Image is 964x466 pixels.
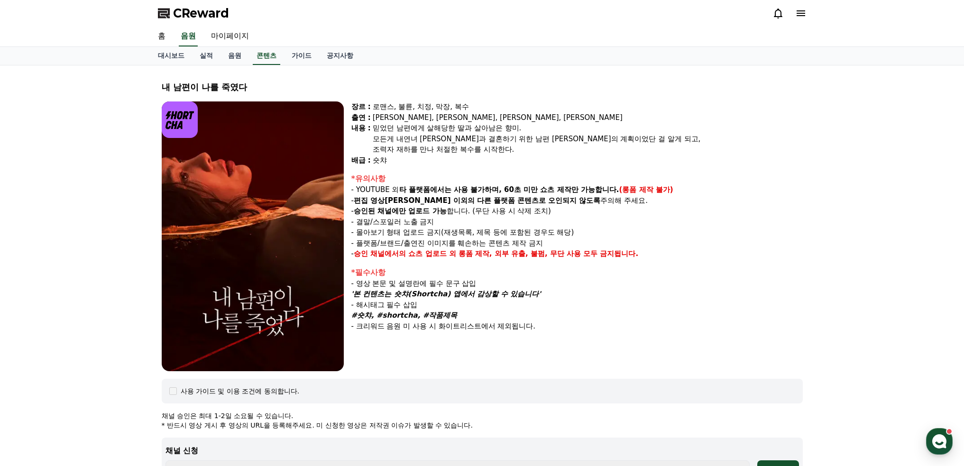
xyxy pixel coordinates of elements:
p: - [351,248,803,259]
div: *유의사항 [351,173,803,184]
strong: 편집 영상[PERSON_NAME] 이외의 [354,196,475,205]
img: logo [162,101,198,138]
div: [PERSON_NAME], [PERSON_NAME], [PERSON_NAME], [PERSON_NAME] [373,112,803,123]
div: 장르 : [351,101,371,112]
a: 가이드 [284,47,319,65]
p: - 주의해 주세요. [351,195,803,206]
div: 숏챠 [373,155,803,166]
p: 채널 승인은 최대 1-2일 소요될 수 있습니다. [162,411,803,420]
a: 홈 [150,27,173,46]
div: 출연 : [351,112,371,123]
a: 음원 [179,27,198,46]
strong: (롱폼 제작 불가) [619,185,673,194]
a: CReward [158,6,229,21]
a: 마이페이지 [203,27,257,46]
a: 대시보드 [150,47,192,65]
strong: 승인 채널에서의 쇼츠 업로드 외 [354,249,456,258]
em: #숏챠, #shortcha, #작품제목 [351,311,458,320]
span: CReward [173,6,229,21]
a: 실적 [192,47,220,65]
div: 믿었던 남편에게 살해당한 딸과 살아남은 향미. [373,123,803,134]
div: 내용 : [351,123,371,155]
p: - 합니다. (무단 사용 시 삭제 조치) [351,206,803,217]
div: 배급 : [351,155,371,166]
p: - 몰아보기 형태 업로드 금지(재생목록, 제목 등에 포함된 경우도 해당) [351,227,803,238]
p: - 해시태그 필수 삽입 [351,300,803,311]
p: - 영상 본문 및 설명란에 필수 문구 삽입 [351,278,803,289]
p: 채널 신청 [165,445,799,457]
strong: 다른 플랫폼 콘텐츠로 오인되지 않도록 [477,196,601,205]
div: 내 남편이 나를 죽였다 [162,81,803,94]
a: 음원 [220,47,249,65]
p: - 결말/스포일러 노출 금지 [351,217,803,228]
a: 콘텐츠 [253,47,280,65]
p: - YOUTUBE 외 [351,184,803,195]
p: * 반드시 영상 게시 후 영상의 URL을 등록해주세요. 미 신청한 영상은 저작권 이슈가 발생할 수 있습니다. [162,420,803,430]
div: 조력자 재하를 만나 처절한 복수를 시작한다. [373,144,803,155]
p: - 플랫폼/브랜드/출연진 이미지를 훼손하는 콘텐츠 제작 금지 [351,238,803,249]
strong: 승인된 채널에만 업로드 가능 [354,207,447,215]
div: 사용 가이드 및 이용 조건에 동의합니다. [181,386,300,396]
em: '본 컨텐츠는 숏챠(Shortcha) 앱에서 감상할 수 있습니다' [351,290,541,298]
strong: 타 플랫폼에서는 사용 불가하며, 60초 미만 쇼츠 제작만 가능합니다. [399,185,619,194]
p: - 크리워드 음원 미 사용 시 화이트리스트에서 제외됩니다. [351,321,803,332]
div: 로맨스, 불륜, 치정, 막장, 복수 [373,101,803,112]
div: *필수사항 [351,267,803,278]
a: 공지사항 [319,47,361,65]
img: video [162,101,344,371]
div: 모든게 내연녀 [PERSON_NAME]과 결혼하기 위한 남편 [PERSON_NAME]의 계획이었단 걸 알게 되고, [373,134,803,145]
strong: 롱폼 제작, 외부 유출, 불펌, 무단 사용 모두 금지됩니다. [459,249,639,258]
